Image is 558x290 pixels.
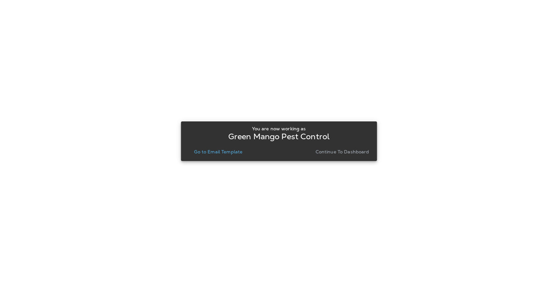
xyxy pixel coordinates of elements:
[252,126,306,131] p: You are now working as
[313,147,372,156] button: Continue to Dashboard
[316,149,369,154] p: Continue to Dashboard
[191,147,245,156] button: Go to Email Template
[194,149,242,154] p: Go to Email Template
[228,134,330,139] p: Green Mango Pest Control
